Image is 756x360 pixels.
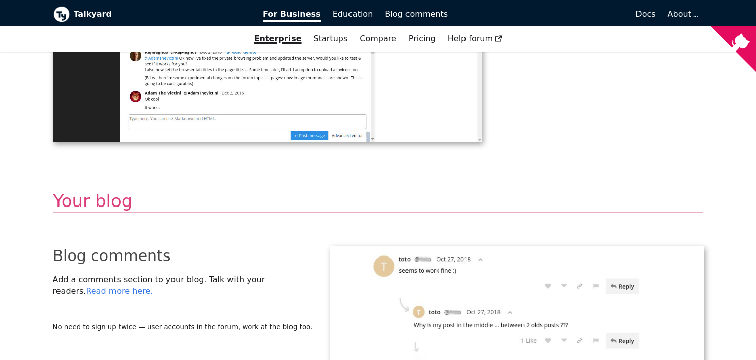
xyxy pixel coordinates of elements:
a: Talkyard logoTalkyard [53,6,249,22]
span: Education [333,9,373,19]
a: For Business [257,6,327,23]
span: Blog comments [385,9,448,19]
a: Read more here. [86,286,153,296]
a: Startups [308,30,354,47]
a: Help forum [442,30,508,47]
a: Enterprise [248,30,308,47]
small: No need to sign up twice — user accounts in the forum, work at the blog too. [53,323,313,331]
b: Talkyard [74,8,249,21]
a: Compare [360,34,396,43]
span: For Business [263,9,321,22]
p: Add a comments section to your blog . Talk with your readers. [53,274,315,297]
img: Talkyard logo [53,6,70,22]
a: Docs [454,6,662,23]
h2: Blog comments [53,246,315,266]
span: Docs [635,9,655,19]
a: Blog comments [379,6,454,23]
a: Education [327,6,379,23]
h2: Your blog [53,190,703,213]
a: About [668,9,697,19]
a: Pricing [402,30,442,47]
span: Help forum [448,34,502,43]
